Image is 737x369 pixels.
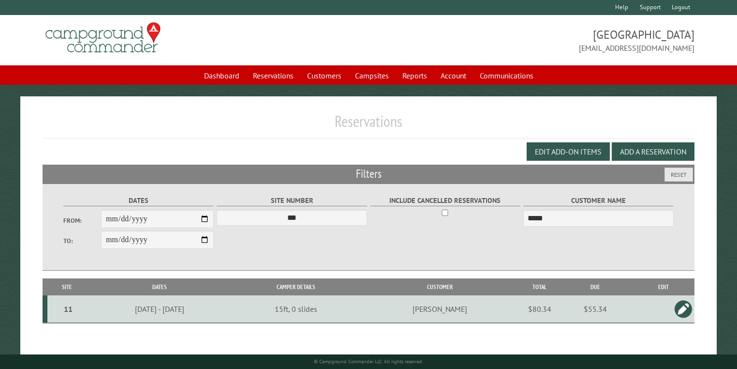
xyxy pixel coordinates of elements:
a: Communications [474,66,539,85]
h1: Reservations [43,112,695,138]
th: Camper Details [233,278,360,295]
td: 15ft, 0 slides [233,295,360,323]
th: Total [520,278,559,295]
span: [GEOGRAPHIC_DATA] [EMAIL_ADDRESS][DOMAIN_NAME] [368,27,694,54]
button: Add a Reservation [612,142,694,161]
a: Campsites [349,66,395,85]
label: To: [63,236,101,246]
th: Dates [87,278,233,295]
div: [DATE] - [DATE] [88,304,231,314]
label: Site Number [217,195,367,206]
label: Dates [63,195,214,206]
td: $80.34 [520,295,559,323]
h2: Filters [43,165,695,183]
label: From: [63,216,101,225]
label: Include Cancelled Reservations [370,195,520,206]
a: Dashboard [198,66,245,85]
label: Customer Name [523,195,674,206]
th: Site [47,278,87,295]
td: [PERSON_NAME] [359,295,520,323]
th: Due [559,278,632,295]
button: Edit Add-on Items [527,142,610,161]
a: Account [435,66,472,85]
td: $55.34 [559,295,632,323]
th: Edit [632,278,694,295]
img: Campground Commander [43,19,163,57]
a: Reports [397,66,433,85]
th: Customer [359,278,520,295]
a: Reservations [247,66,299,85]
div: 11 [51,304,85,314]
button: Reset [664,168,693,182]
small: © Campground Commander LLC. All rights reserved. [314,358,423,365]
a: Customers [301,66,347,85]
